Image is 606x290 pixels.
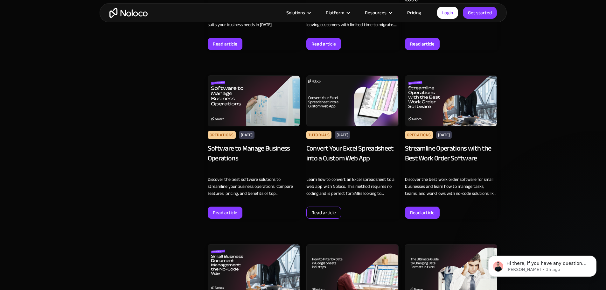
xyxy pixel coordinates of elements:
[326,9,344,17] div: Platform
[365,9,387,17] div: Resources
[208,176,300,197] div: Discover the best software solutions to streamline your business operations. Compare features, pr...
[463,7,497,19] a: Get started
[306,176,399,197] div: Learn how to convert an Excel spreadsheet to a web app with Noloco. This method requires no codin...
[306,75,399,219] a: Tutorials[DATE]Convert Your Excel Spreadsheet into a Custom Web AppLearn how to convert an Excel ...
[357,9,399,17] div: Resources
[278,9,318,17] div: Solutions
[311,209,336,217] div: Read article
[405,144,497,173] div: Streamline Operations with the Best Work Order Software
[306,144,399,173] div: Convert Your Excel Spreadsheet into a Custom Web App
[306,131,332,139] div: Tutorials
[479,242,606,287] iframe: Intercom notifications message
[208,75,300,126] img: Software to Manage Business Operations
[286,9,305,17] div: Solutions
[109,8,148,18] a: home
[311,40,336,48] div: Read article
[405,176,497,197] div: Discover the best work order software for small businesses and learn how to manage tasks, teams, ...
[213,40,237,48] div: Read article
[410,40,435,48] div: Read article
[405,131,433,139] div: Operations
[213,209,237,217] div: Read article
[208,131,236,139] div: Operations
[437,7,458,19] a: Login
[405,75,497,126] img: Streamline Operations with the Best Work Order Software
[318,9,357,17] div: Platform
[335,131,350,139] div: [DATE]
[208,144,300,173] div: Software to Manage Business Operations
[239,131,254,139] div: [DATE]
[405,75,497,219] a: Streamline Operations with the Best Work Order SoftwareOperations[DATE]Streamline Operations with...
[399,9,429,17] a: Pricing
[436,131,452,139] div: [DATE]
[208,75,300,219] a: Software to Manage Business OperationsOperations[DATE]Software to Manage Business OperationsDisco...
[410,209,435,217] div: Read article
